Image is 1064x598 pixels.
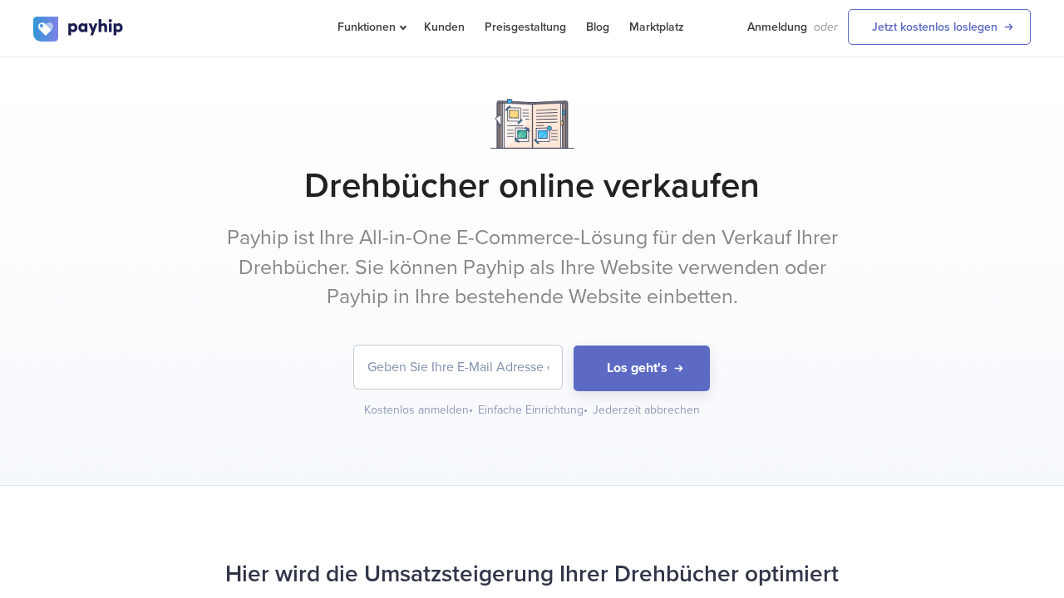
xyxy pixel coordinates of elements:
[490,99,574,149] img: Notebook.png
[220,223,844,312] p: Payhip ist Ihre All-in-One E-Commerce-Lösung für den Verkauf Ihrer Drehbücher. Sie können Payhip ...
[574,346,710,391] button: Los geht's
[33,552,1031,596] h2: Hier wird die Umsatzsteigerung Ihrer Drehbücher optimiert
[848,9,1031,45] a: Jetzt kostenlos loslegen
[469,403,473,417] span: •
[33,17,125,42] img: logo.svg
[593,402,700,419] div: Jederzeit abbrechen
[337,20,404,34] span: Funktionen
[364,402,475,419] div: Kostenlos anmelden
[584,403,588,417] span: •
[33,165,1031,207] h1: Drehbücher online verkaufen
[354,346,562,389] input: Geben Sie Ihre E-Mail Adresse ein
[478,402,589,419] div: Einfache Einrichtung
